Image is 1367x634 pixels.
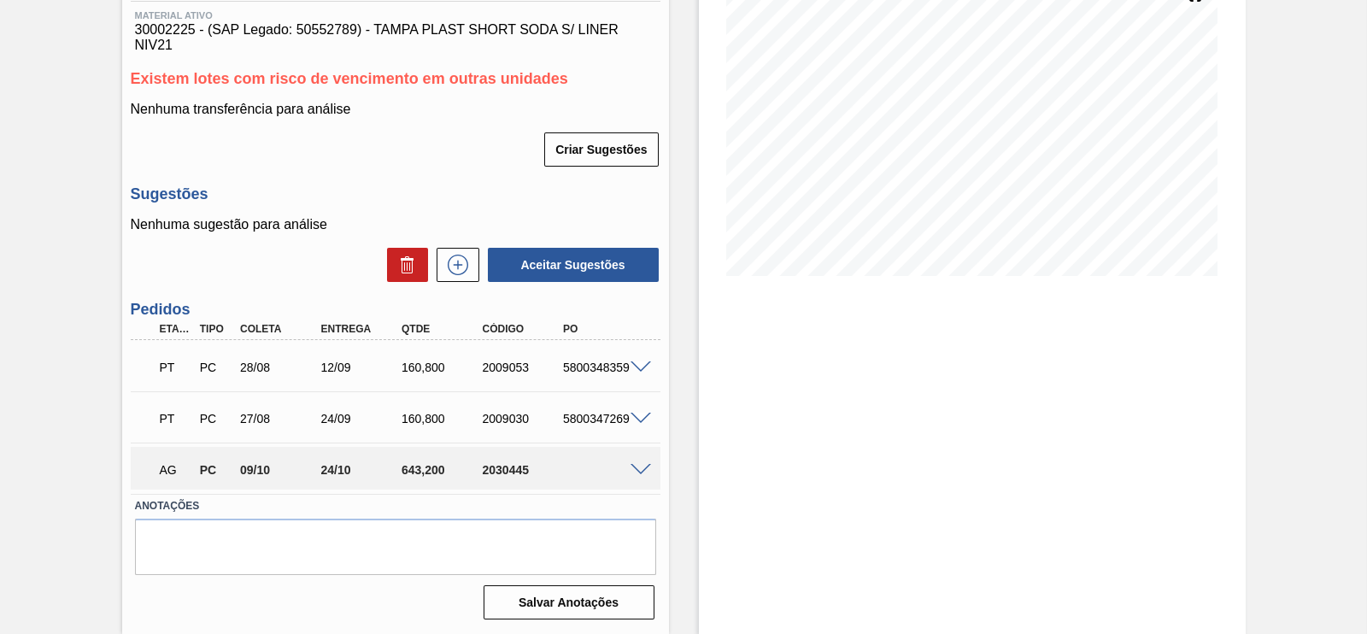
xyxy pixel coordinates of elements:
div: Qtde [397,323,486,335]
span: Existem lotes com risco de vencimento em outras unidades [131,70,568,87]
div: Entrega [317,323,406,335]
div: 5800348359 [559,361,648,374]
span: Material ativo [135,10,656,21]
button: Criar Sugestões [544,132,658,167]
label: Anotações [135,494,656,519]
div: Excluir Sugestões [378,248,428,282]
div: Coleta [236,323,325,335]
p: PT [160,361,192,374]
div: 5800347269 [559,412,648,426]
div: Pedido em Trânsito [155,400,197,437]
div: Nova sugestão [428,248,479,282]
div: 27/08/2025 [236,412,325,426]
div: Pedido de Compra [196,463,237,477]
div: Pedido de Compra [196,361,237,374]
div: Aceitar Sugestões [479,246,660,284]
div: Aguardando Aprovação do Gestor [155,451,197,489]
span: 30002225 - (SAP Legado: 50552789) - TAMPA PLAST SHORT SODA S/ LINER NIV21 [135,22,656,53]
div: PO [559,323,648,335]
p: Nenhuma sugestão para análise [131,217,660,232]
div: Pedido em Trânsito [155,349,197,386]
div: Tipo [196,323,237,335]
div: 12/09/2025 [317,361,406,374]
div: 160,800 [397,412,486,426]
div: Pedido de Compra [196,412,237,426]
div: Criar Sugestões [546,131,660,168]
p: PT [160,412,192,426]
div: Etapa [155,323,197,335]
p: AG [160,463,192,477]
h3: Sugestões [131,185,660,203]
div: 643,200 [397,463,486,477]
button: Aceitar Sugestões [488,248,659,282]
button: Salvar Anotações [484,585,654,619]
div: 24/10/2025 [317,463,406,477]
div: 2009030 [478,412,567,426]
div: 160,800 [397,361,486,374]
div: 28/08/2025 [236,361,325,374]
div: Código [478,323,567,335]
div: 2030445 [478,463,567,477]
div: 24/09/2025 [317,412,406,426]
div: 2009053 [478,361,567,374]
p: Nenhuma transferência para análise [131,102,660,117]
h3: Pedidos [131,301,660,319]
div: 09/10/2025 [236,463,325,477]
